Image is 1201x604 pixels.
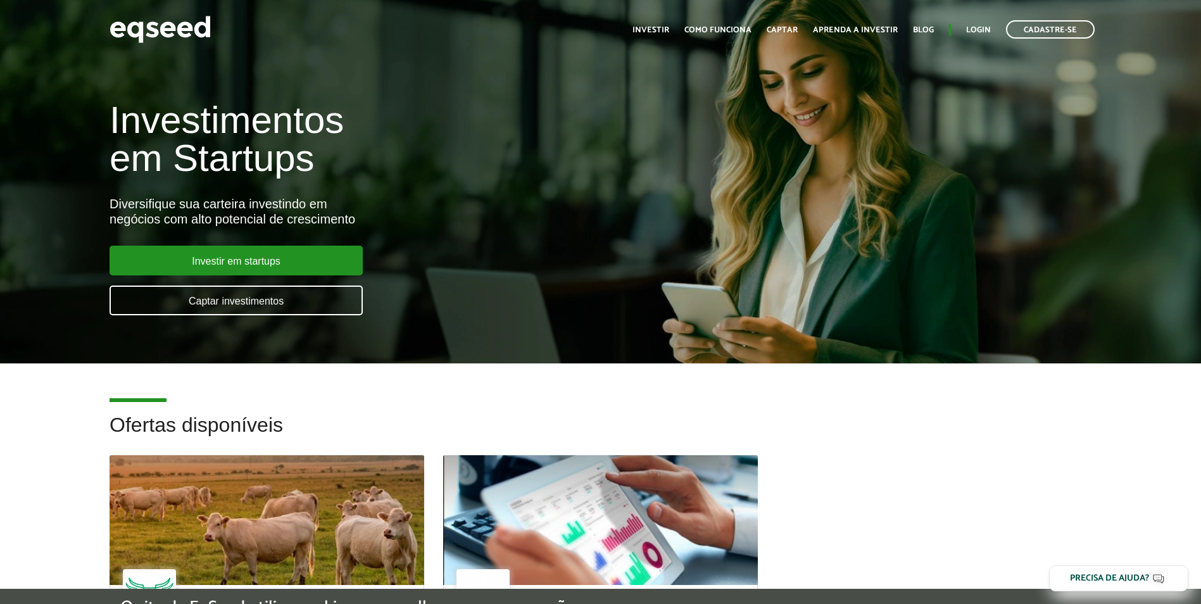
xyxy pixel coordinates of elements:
img: EqSeed [110,13,211,46]
a: Captar [767,26,798,34]
a: Como funciona [684,26,751,34]
a: Aprenda a investir [813,26,898,34]
a: Captar investimentos [110,286,363,315]
a: Blog [913,26,934,34]
h2: Ofertas disponíveis [110,414,1091,455]
a: Investir em startups [110,246,363,275]
a: Investir [632,26,669,34]
a: Login [966,26,991,34]
a: Cadastre-se [1006,20,1095,39]
h1: Investimentos em Startups [110,101,691,177]
div: Diversifique sua carteira investindo em negócios com alto potencial de crescimento [110,196,691,227]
